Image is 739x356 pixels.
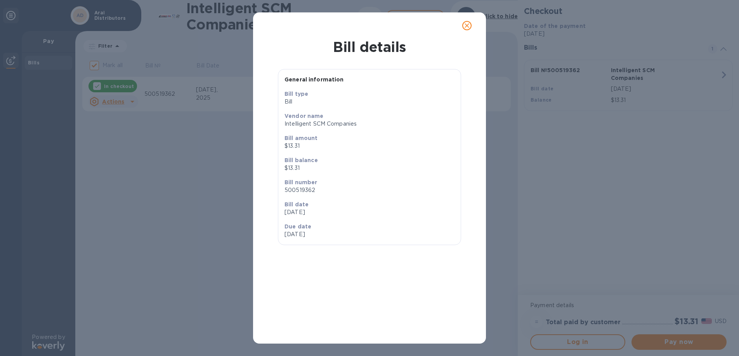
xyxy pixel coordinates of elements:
[284,76,344,83] b: General information
[284,208,455,216] p: [DATE]
[284,142,455,150] p: $13.31
[284,91,308,97] b: Bill type
[284,157,318,163] b: Bill balance
[284,113,324,119] b: Vendor name
[284,179,317,185] b: Bill number
[458,16,476,35] button: close
[284,120,455,128] p: Intelligent SCM Companies
[284,98,455,106] p: Bill
[284,186,455,194] p: 500519362
[284,230,366,238] p: [DATE]
[284,135,318,141] b: Bill amount
[284,164,455,172] p: $13.31
[284,223,311,230] b: Due date
[284,201,309,207] b: Bill date
[259,39,480,55] h1: Bill details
